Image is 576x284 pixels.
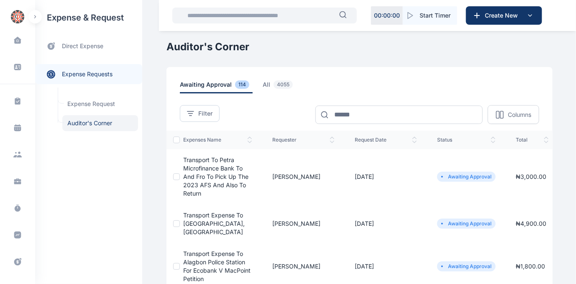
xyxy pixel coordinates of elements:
[263,80,296,93] span: all
[180,80,253,93] span: awaiting approval
[516,263,545,270] span: ₦ 1,800.00
[440,263,492,270] li: Awaiting Approval
[345,149,427,204] td: [DATE]
[355,137,417,143] span: request date
[198,109,212,118] span: Filter
[263,80,306,93] a: all4055
[345,204,427,243] td: [DATE]
[183,212,245,235] a: Transport expense to [GEOGRAPHIC_DATA], [GEOGRAPHIC_DATA]
[516,137,549,143] span: total
[516,173,546,180] span: ₦ 3,000.00
[180,80,263,93] a: awaiting approval114
[166,40,553,54] h1: Auditor's Corner
[440,173,492,180] li: Awaiting Approval
[183,137,252,143] span: expenses Name
[516,220,546,227] span: ₦ 4,900.00
[437,137,496,143] span: status
[508,111,531,119] p: Columns
[274,80,293,89] span: 4055
[180,105,220,122] button: Filter
[488,105,539,124] button: Columns
[35,35,142,57] a: direct expense
[35,57,142,84] div: expense requests
[262,204,345,243] td: [PERSON_NAME]
[481,11,525,20] span: Create New
[403,6,457,25] button: Start Timer
[374,11,400,20] p: 00 : 00 : 00
[62,42,103,51] span: direct expense
[62,96,138,112] a: Expense Request
[62,115,138,131] a: Auditor's Corner
[235,80,249,89] span: 114
[262,149,345,204] td: [PERSON_NAME]
[420,11,451,20] span: Start Timer
[440,220,492,227] li: Awaiting Approval
[272,137,335,143] span: Requester
[183,250,251,282] a: Transport expense to Alagbon Police Station for Ecobank v MacPoint Petition
[35,64,142,84] a: expense requests
[183,156,248,197] a: Transport to Petra Microfinance Bank to and fro to pick up the 2023 AFS and also to return
[466,6,542,25] button: Create New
